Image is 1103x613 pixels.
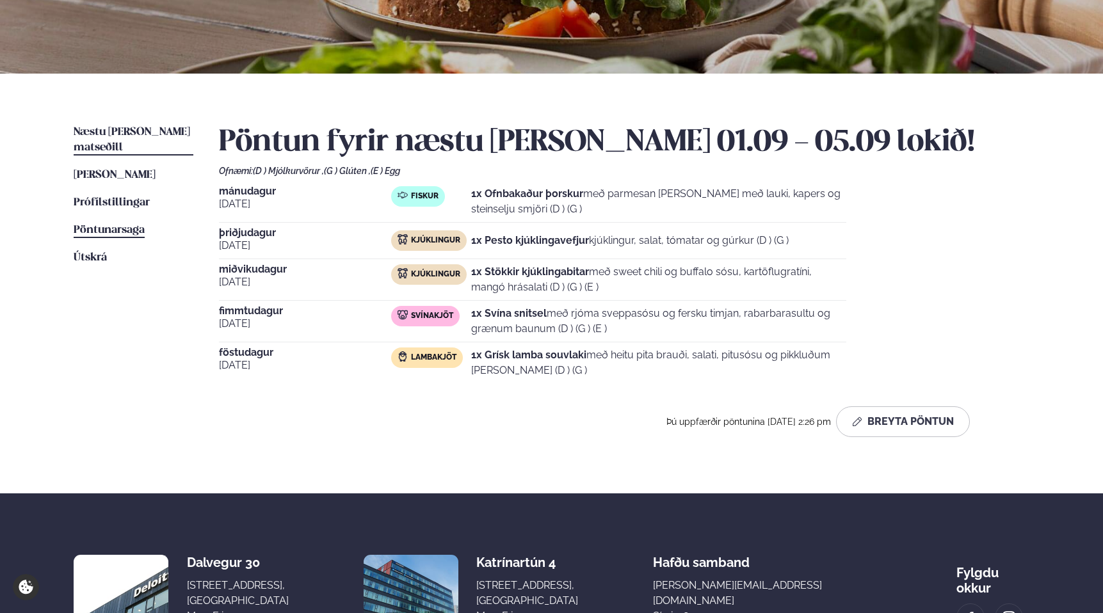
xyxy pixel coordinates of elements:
span: [DATE] [219,196,391,212]
span: [DATE] [219,275,391,290]
strong: 1x Svína snitsel [471,307,547,319]
button: Breyta Pöntun [836,406,970,437]
strong: 1x Grísk lamba souvlaki [471,349,586,361]
h2: Pöntun fyrir næstu [PERSON_NAME] 01.09 - 05.09 lokið! [219,125,1029,161]
img: Lamb.svg [398,351,408,362]
span: Fiskur [411,191,439,202]
div: [STREET_ADDRESS], [GEOGRAPHIC_DATA] [476,578,578,609]
span: Þú uppfærðir pöntunina [DATE] 2:26 pm [666,417,831,427]
p: með rjóma sveppasósu og fersku timjan, rabarbarasultu og grænum baunum (D ) (G ) (E ) [471,306,846,337]
span: [PERSON_NAME] [74,170,156,180]
span: Útskrá [74,252,107,263]
img: chicken.svg [398,268,408,278]
span: Svínakjöt [411,311,453,321]
span: Hafðu samband [653,545,750,570]
span: (E ) Egg [371,166,400,176]
strong: 1x Stökkir kjúklingabitar [471,266,589,278]
span: Kjúklingur [411,269,460,280]
a: Cookie settings [13,574,39,600]
div: [STREET_ADDRESS], [GEOGRAPHIC_DATA] [187,578,289,609]
span: [DATE] [219,316,391,331]
a: Pöntunarsaga [74,223,145,238]
span: föstudagur [219,347,391,358]
span: mánudagur [219,186,391,196]
span: Lambakjöt [411,353,456,363]
span: (G ) Glúten , [324,166,371,176]
span: Næstu [PERSON_NAME] matseðill [74,127,190,153]
img: pork.svg [398,310,408,320]
span: (D ) Mjólkurvörur , [253,166,324,176]
a: Prófílstillingar [74,195,150,211]
a: [PERSON_NAME][EMAIL_ADDRESS][DOMAIN_NAME] [653,578,882,609]
p: kjúklingur, salat, tómatar og gúrkur (D ) (G ) [471,233,789,248]
p: með parmesan [PERSON_NAME] með lauki, kapers og steinselju smjöri (D ) (G ) [471,186,846,217]
p: með sweet chili og buffalo sósu, kartöflugratíni, mangó hrásalati (D ) (G ) (E ) [471,264,846,295]
div: Ofnæmi: [219,166,1029,176]
div: Katrínartún 4 [476,555,578,570]
p: með heitu pita brauði, salati, pitusósu og pikkluðum [PERSON_NAME] (D ) (G ) [471,347,846,378]
span: [DATE] [219,358,391,373]
a: Útskrá [74,250,107,266]
span: miðvikudagur [219,264,391,275]
strong: 1x Ofnbakaður þorskur [471,187,583,200]
span: þriðjudagur [219,228,391,238]
div: Dalvegur 30 [187,555,289,570]
span: fimmtudagur [219,306,391,316]
span: Kjúklingur [411,235,460,246]
span: Prófílstillingar [74,197,150,208]
span: Pöntunarsaga [74,225,145,235]
strong: 1x Pesto kjúklingavefjur [471,234,589,246]
span: [DATE] [219,238,391,253]
img: chicken.svg [398,234,408,244]
a: [PERSON_NAME] [74,168,156,183]
a: Næstu [PERSON_NAME] matseðill [74,125,193,155]
div: Fylgdu okkur [956,555,1029,596]
img: fish.svg [398,190,408,200]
